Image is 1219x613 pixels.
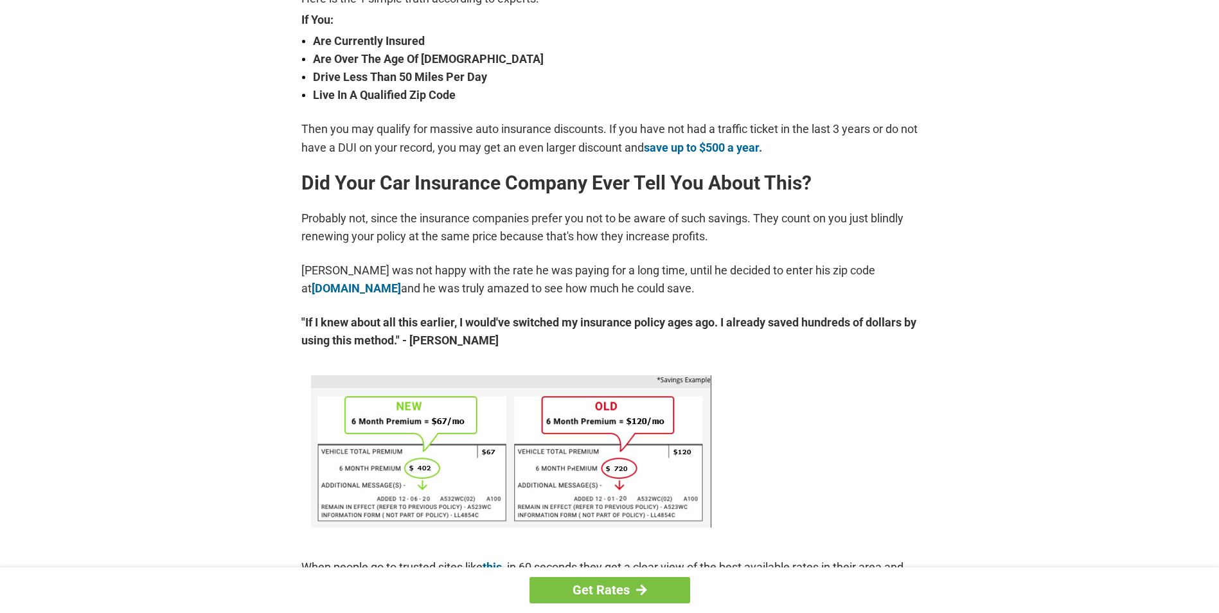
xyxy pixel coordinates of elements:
strong: Drive Less Than 50 Miles Per Day [313,68,918,86]
a: Get Rates [529,577,690,603]
p: [PERSON_NAME] was not happy with the rate he was paying for a long time, until he decided to ente... [301,262,918,298]
a: [DOMAIN_NAME] [312,281,401,295]
strong: If You: [301,14,918,26]
p: Then you may qualify for massive auto insurance discounts. If you have not had a traffic ticket i... [301,120,918,156]
p: Probably not, since the insurance companies prefer you not to be aware of such savings. They coun... [301,209,918,245]
strong: "If I knew about all this earlier, I would've switched my insurance policy ages ago. I already sa... [301,314,918,350]
strong: Are Currently Insured [313,32,918,50]
strong: Live In A Qualified Zip Code [313,86,918,104]
h2: Did Your Car Insurance Company Ever Tell You About This? [301,173,918,193]
strong: Are Over The Age Of [DEMOGRAPHIC_DATA] [313,50,918,68]
a: save up to $500 a year. [644,141,762,154]
p: When people go to trusted sites like , in 60 seconds they get a clear view of the best available ... [301,558,918,612]
img: savings [311,375,711,528]
a: this [483,560,502,574]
